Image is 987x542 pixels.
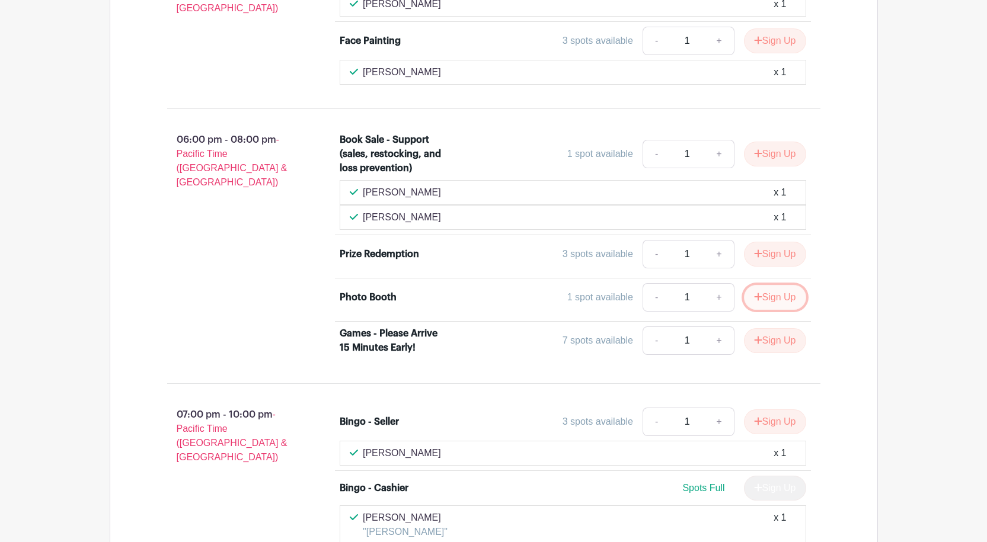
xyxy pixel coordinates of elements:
[340,290,397,304] div: Photo Booth
[340,34,401,48] div: Face Painting
[340,415,399,429] div: Bingo - Seller
[774,210,786,225] div: x 1
[704,240,734,268] a: +
[363,525,448,539] p: "[PERSON_NAME]"
[363,511,448,525] p: [PERSON_NAME]
[643,408,670,436] a: -
[340,247,419,261] div: Prize Redemption
[744,285,806,310] button: Sign Up
[148,128,321,194] p: 06:00 pm - 08:00 pm
[774,446,786,460] div: x 1
[704,27,734,55] a: +
[744,409,806,434] button: Sign Up
[567,147,633,161] div: 1 spot available
[643,326,670,355] a: -
[340,326,442,355] div: Games - Please Arrive 15 Minutes Early!
[643,240,670,268] a: -
[340,133,442,175] div: Book Sale - Support (sales, restocking, and loss prevention)
[704,283,734,312] a: +
[643,27,670,55] a: -
[363,65,441,79] p: [PERSON_NAME]
[563,333,633,348] div: 7 spots available
[563,415,633,429] div: 3 spots available
[567,290,633,304] div: 1 spot available
[774,511,786,539] div: x 1
[744,328,806,353] button: Sign Up
[563,247,633,261] div: 3 spots available
[704,408,734,436] a: +
[340,481,408,495] div: Bingo - Cashier
[363,185,441,200] p: [PERSON_NAME]
[177,409,288,462] span: - Pacific Time ([GEOGRAPHIC_DATA] & [GEOGRAPHIC_DATA])
[177,134,288,187] span: - Pacific Time ([GEOGRAPHIC_DATA] & [GEOGRAPHIC_DATA])
[704,140,734,168] a: +
[774,185,786,200] div: x 1
[774,65,786,79] div: x 1
[148,403,321,469] p: 07:00 pm - 10:00 pm
[643,140,670,168] a: -
[563,34,633,48] div: 3 spots available
[744,242,806,267] button: Sign Up
[682,483,724,493] span: Spots Full
[643,283,670,312] a: -
[363,446,441,460] p: [PERSON_NAME]
[744,142,806,166] button: Sign Up
[704,326,734,355] a: +
[363,210,441,225] p: [PERSON_NAME]
[744,28,806,53] button: Sign Up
